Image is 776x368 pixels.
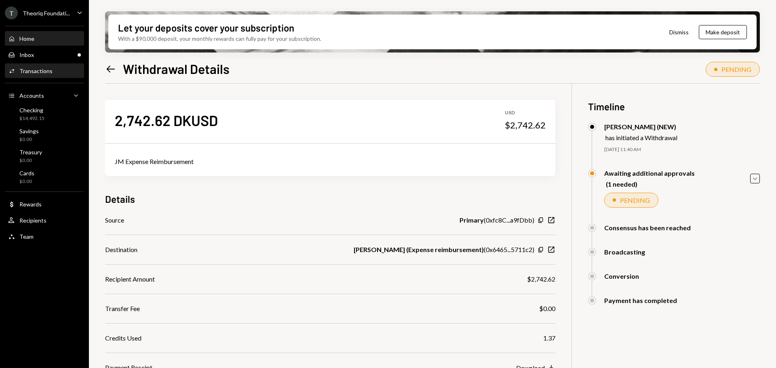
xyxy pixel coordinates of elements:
div: Awaiting additional approvals [604,169,695,177]
div: ( 0xfc8C...a9fDbb ) [460,215,534,225]
div: With a $90,000 deposit, your monthly rewards can fully pay for your subscription. [118,34,321,43]
b: [PERSON_NAME] (Expense reimbursement) [354,245,484,254]
a: Accounts [5,88,84,103]
div: PENDING [721,65,751,73]
div: Let your deposits cover your subscription [118,21,294,34]
b: Primary [460,215,484,225]
div: ( 0x6465...5711c2 ) [354,245,534,254]
div: Source [105,215,124,225]
div: Savings [19,128,39,135]
a: Treasury$0.00 [5,146,84,166]
a: Team [5,229,84,244]
div: Recipient Amount [105,274,155,284]
div: Cards [19,170,34,177]
div: Team [19,233,34,240]
a: Cards$0.00 [5,167,84,187]
div: $14,492.15 [19,115,44,122]
div: Consensus has been reached [604,224,691,231]
a: Transactions [5,63,84,78]
div: $0.00 [19,178,34,185]
div: Transactions [19,67,53,74]
h3: Details [105,192,135,206]
a: Recipients [5,213,84,227]
div: USD [505,109,546,116]
div: Theoriq Foundati... [23,10,70,17]
div: Payment has completed [604,297,677,304]
div: Broadcasting [604,248,645,256]
a: Inbox [5,47,84,62]
div: [DATE] 11:40 AM [604,146,760,153]
div: Home [19,35,34,42]
div: T [5,6,18,19]
div: $2,742.62 [505,120,546,131]
h1: Withdrawal Details [123,61,230,77]
a: Rewards [5,197,84,211]
div: $0.00 [539,304,555,313]
div: Checking [19,107,44,114]
div: JM Expense Reimbursement [115,157,546,166]
div: Treasury [19,149,42,156]
div: PENDING [620,196,650,204]
button: Make deposit [699,25,747,39]
div: $2,742.62 [527,274,555,284]
button: Dismiss [659,23,699,42]
div: 1.37 [543,333,555,343]
div: $0.00 [19,157,42,164]
div: Rewards [19,201,42,208]
div: has initiated a Withdrawal [605,134,677,141]
div: Conversion [604,272,639,280]
div: Transfer Fee [105,304,140,313]
a: Savings$0.00 [5,125,84,145]
div: [PERSON_NAME] (NEW) [604,123,677,130]
div: Inbox [19,51,34,58]
h3: Timeline [588,100,760,113]
div: Accounts [19,92,44,99]
div: 2,742.62 DKUSD [115,111,218,129]
div: Credits Used [105,333,141,343]
div: Destination [105,245,137,254]
div: Recipients [19,217,46,224]
div: (1 needed) [606,180,695,188]
a: Checking$14,492.15 [5,104,84,124]
div: $0.00 [19,136,39,143]
a: Home [5,31,84,46]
